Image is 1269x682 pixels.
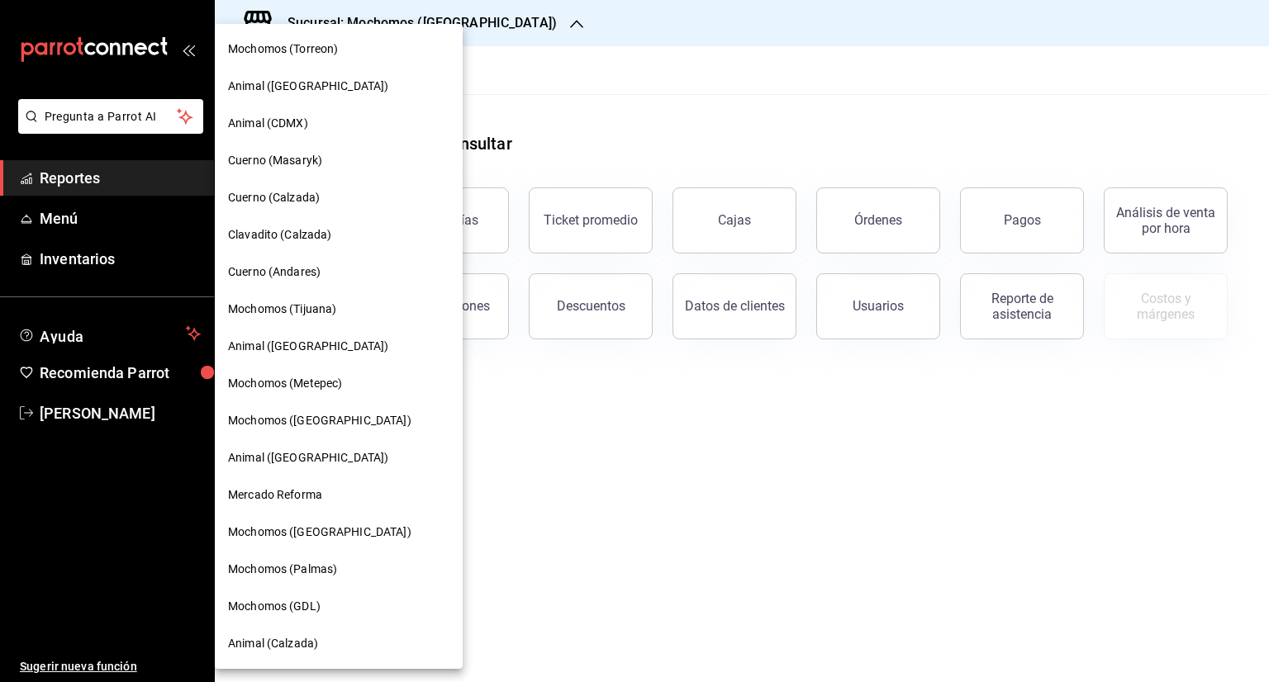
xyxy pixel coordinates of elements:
span: Mochomos ([GEOGRAPHIC_DATA]) [228,523,411,541]
div: Animal (Calzada) [215,625,463,662]
span: Mochomos (Tijuana) [228,301,336,318]
div: Mochomos ([GEOGRAPHIC_DATA]) [215,402,463,439]
span: Cuerno (Masaryk) [228,152,322,169]
div: Cuerno (Andares) [215,253,463,291]
div: Animal ([GEOGRAPHIC_DATA]) [215,68,463,105]
div: Mochomos (Tijuana) [215,291,463,328]
div: Animal ([GEOGRAPHIC_DATA]) [215,328,463,365]
span: Mochomos (GDL) [228,598,321,615]
div: Mochomos (Torreon) [215,31,463,68]
span: Cuerno (Calzada) [228,189,320,206]
span: Clavadito (Calzada) [228,226,332,244]
span: Cuerno (Andares) [228,263,321,281]
div: Clavadito (Calzada) [215,216,463,253]
div: Animal ([GEOGRAPHIC_DATA]) [215,439,463,476]
div: Cuerno (Masaryk) [215,142,463,179]
span: Animal (CDMX) [228,115,308,132]
span: Mochomos (Palmas) [228,561,337,578]
span: Animal ([GEOGRAPHIC_DATA]) [228,78,388,95]
div: Cuerno (Calzada) [215,179,463,216]
div: Animal (CDMX) [215,105,463,142]
div: Mercado Reforma [215,476,463,514]
div: Mochomos (GDL) [215,588,463,625]
span: Mochomos (Torreon) [228,40,338,58]
div: Mochomos (Metepec) [215,365,463,402]
span: Animal ([GEOGRAPHIC_DATA]) [228,449,388,467]
span: Mercado Reforma [228,486,322,504]
span: Animal ([GEOGRAPHIC_DATA]) [228,338,388,355]
div: Mochomos ([GEOGRAPHIC_DATA]) [215,514,463,551]
span: Mochomos (Metepec) [228,375,342,392]
div: Mochomos (Palmas) [215,551,463,588]
span: Mochomos ([GEOGRAPHIC_DATA]) [228,412,411,429]
span: Animal (Calzada) [228,635,318,652]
